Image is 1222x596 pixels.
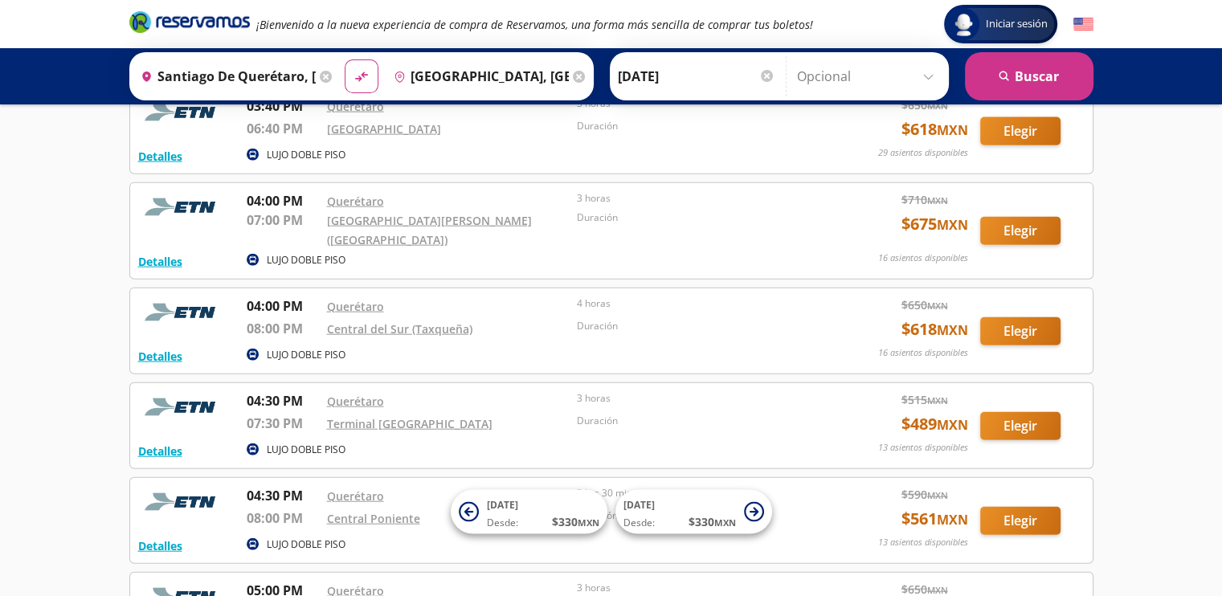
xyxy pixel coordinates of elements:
[878,146,968,160] p: 29 asientos disponibles
[138,253,182,270] button: Detalles
[138,148,182,165] button: Detalles
[901,296,948,313] span: $ 650
[577,414,819,428] p: Duración
[138,296,227,329] img: RESERVAMOS
[937,416,968,434] small: MXN
[1073,14,1093,35] button: English
[267,148,345,162] p: LUJO DOBLE PISO
[247,414,319,433] p: 07:30 PM
[965,52,1093,100] button: Buscar
[689,513,736,530] span: $ 330
[980,412,1061,440] button: Elegir
[138,486,227,518] img: RESERVAMOS
[927,584,948,596] small: MXN
[138,348,182,365] button: Detalles
[901,96,948,113] span: $ 650
[577,191,819,206] p: 3 horas
[901,117,968,141] span: $ 618
[927,489,948,501] small: MXN
[267,443,345,457] p: LUJO DOBLE PISO
[578,516,599,529] small: MXN
[615,490,772,534] button: [DATE]Desde:$330MXN
[247,210,319,230] p: 07:00 PM
[487,516,518,530] span: Desde:
[878,346,968,360] p: 16 asientos disponibles
[256,17,813,32] em: ¡Bienvenido a la nueva experiencia de compra de Reservamos, una forma más sencilla de comprar tus...
[327,488,384,504] a: Querétaro
[267,348,345,362] p: LUJO DOBLE PISO
[327,394,384,409] a: Querétaro
[927,194,948,206] small: MXN
[451,490,607,534] button: [DATE]Desde:$330MXN
[327,416,492,431] a: Terminal [GEOGRAPHIC_DATA]
[129,10,250,39] a: Brand Logo
[980,217,1061,245] button: Elegir
[138,537,182,554] button: Detalles
[138,191,227,223] img: RESERVAMOS
[577,319,819,333] p: Duración
[577,581,819,595] p: 3 horas
[134,56,316,96] input: Buscar Origen
[980,117,1061,145] button: Elegir
[327,213,532,247] a: [GEOGRAPHIC_DATA][PERSON_NAME] ([GEOGRAPHIC_DATA])
[577,486,819,500] p: 3 hrs 30 mins
[901,191,948,208] span: $ 710
[901,212,968,236] span: $ 675
[927,394,948,406] small: MXN
[487,498,518,512] span: [DATE]
[247,96,319,116] p: 03:40 PM
[878,441,968,455] p: 13 asientos disponibles
[267,537,345,552] p: LUJO DOBLE PISO
[577,119,819,133] p: Duración
[247,391,319,410] p: 04:30 PM
[937,121,968,139] small: MXN
[878,536,968,549] p: 13 asientos disponibles
[327,321,472,337] a: Central del Sur (Taxqueña)
[138,391,227,423] img: RESERVAMOS
[623,498,655,512] span: [DATE]
[937,511,968,529] small: MXN
[247,486,319,505] p: 04:30 PM
[901,486,948,503] span: $ 590
[327,121,441,137] a: [GEOGRAPHIC_DATA]
[927,100,948,112] small: MXN
[618,56,775,96] input: Elegir Fecha
[927,300,948,312] small: MXN
[327,299,384,314] a: Querétaro
[577,296,819,311] p: 4 horas
[980,317,1061,345] button: Elegir
[901,412,968,436] span: $ 489
[623,516,655,530] span: Desde:
[247,296,319,316] p: 04:00 PM
[937,216,968,234] small: MXN
[138,96,227,129] img: RESERVAMOS
[878,251,968,265] p: 16 asientos disponibles
[129,10,250,34] i: Brand Logo
[247,191,319,210] p: 04:00 PM
[247,508,319,528] p: 08:00 PM
[327,511,420,526] a: Central Poniente
[901,507,968,531] span: $ 561
[552,513,599,530] span: $ 330
[577,391,819,406] p: 3 horas
[901,317,968,341] span: $ 618
[937,321,968,339] small: MXN
[901,391,948,408] span: $ 515
[247,319,319,338] p: 08:00 PM
[138,443,182,459] button: Detalles
[714,516,736,529] small: MXN
[247,119,319,138] p: 06:40 PM
[387,56,569,96] input: Buscar Destino
[979,16,1054,32] span: Iniciar sesión
[980,507,1061,535] button: Elegir
[327,194,384,209] a: Querétaro
[267,253,345,267] p: LUJO DOBLE PISO
[797,56,941,96] input: Opcional
[577,210,819,225] p: Duración
[327,99,384,114] a: Querétaro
